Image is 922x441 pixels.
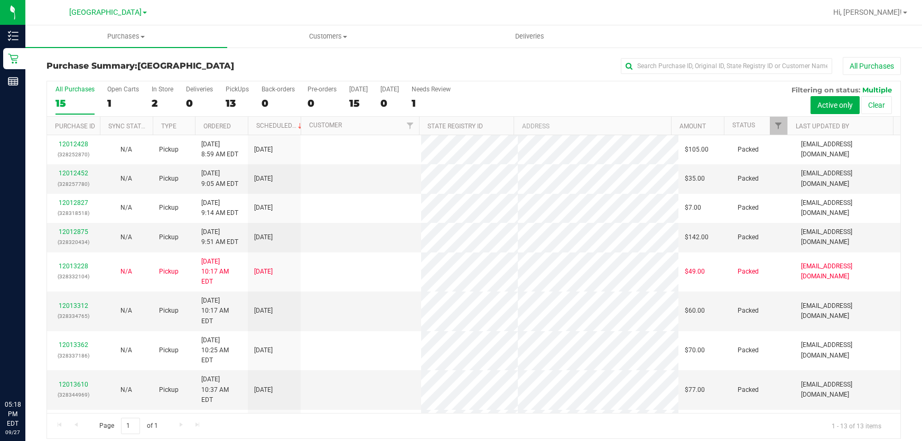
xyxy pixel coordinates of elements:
span: [GEOGRAPHIC_DATA] [69,8,142,17]
div: 15 [55,97,95,109]
div: [DATE] [349,86,368,93]
span: [EMAIL_ADDRESS][DOMAIN_NAME] [801,139,894,159]
span: [EMAIL_ADDRESS][DOMAIN_NAME] [801,227,894,247]
a: 12012827 [59,199,88,207]
a: Filter [402,117,419,135]
span: Packed [738,345,759,355]
span: Pickup [159,385,179,395]
div: Back-orders [262,86,295,93]
span: Pickup [159,203,179,213]
a: Amount [679,123,706,130]
input: Search Purchase ID, Original ID, State Registry ID or Customer Name... [621,58,832,74]
p: (328332104) [53,271,94,282]
a: 12012452 [59,170,88,177]
span: [DATE] [254,203,273,213]
div: All Purchases [55,86,95,93]
button: N/A [120,232,132,242]
span: 1 - 13 of 13 items [823,418,890,434]
p: 05:18 PM EDT [5,400,21,428]
a: 12013610 [59,381,88,388]
span: [DATE] 9:05 AM EDT [201,168,238,189]
span: Packed [738,267,759,277]
p: (328257780) [53,179,94,189]
span: $35.00 [685,174,705,184]
a: Status [732,121,755,129]
button: N/A [120,345,132,355]
a: 12013228 [59,262,88,270]
span: Not Applicable [120,386,132,393]
div: PickUps [226,86,249,93]
span: $60.00 [685,306,705,316]
span: Deliveries [501,32,558,41]
span: Packed [738,203,759,213]
a: Scheduled [256,122,304,129]
span: $105.00 [685,145,709,155]
p: 09/27 [5,428,21,436]
span: [DATE] [254,306,273,316]
div: 1 [412,97,451,109]
inline-svg: Inventory [8,31,18,41]
a: Deliveries [429,25,631,48]
a: 12012428 [59,140,88,148]
p: (328337186) [53,351,94,361]
div: 13 [226,97,249,109]
span: Purchases [25,32,227,41]
span: Packed [738,174,759,184]
a: 12012875 [59,228,88,236]
span: Packed [738,232,759,242]
span: [EMAIL_ADDRESS][DOMAIN_NAME] [801,340,894,360]
a: Sync Status [108,123,149,130]
span: [EMAIL_ADDRESS][DOMAIN_NAME] [801,301,894,321]
span: Multiple [862,86,892,94]
inline-svg: Reports [8,76,18,87]
a: Last Updated By [796,123,849,130]
h3: Purchase Summary: [46,61,331,71]
div: 15 [349,97,368,109]
span: Pickup [159,145,179,155]
div: [DATE] [380,86,399,93]
span: [DATE] 8:59 AM EDT [201,139,238,159]
span: Pickup [159,306,179,316]
span: Not Applicable [120,307,132,314]
a: Purchases [25,25,227,48]
p: (328344969) [53,390,94,400]
span: [DATE] 10:25 AM EDT [201,335,241,366]
span: [DATE] [254,385,273,395]
span: [DATE] [254,267,273,277]
span: Filtering on status: [791,86,860,94]
div: Open Carts [107,86,139,93]
a: Ordered [203,123,231,130]
a: State Registry ID [427,123,483,130]
a: Customer [309,121,342,129]
button: All Purchases [843,57,901,75]
span: Not Applicable [120,346,132,354]
span: [DATE] 10:37 AM EDT [201,374,241,405]
div: 0 [380,97,399,109]
p: (328320434) [53,237,94,247]
div: 0 [308,97,337,109]
div: 1 [107,97,139,109]
span: Not Applicable [120,233,132,241]
button: N/A [120,145,132,155]
span: [DATE] 10:17 AM EDT [201,257,241,287]
a: Customers [227,25,429,48]
span: Packed [738,385,759,395]
span: [EMAIL_ADDRESS][DOMAIN_NAME] [801,198,894,218]
div: 0 [262,97,295,109]
span: Pickup [159,174,179,184]
button: N/A [120,267,132,277]
p: (328252870) [53,149,94,159]
a: Purchase ID [55,123,95,130]
span: $7.00 [685,203,701,213]
span: Customers [228,32,429,41]
span: Not Applicable [120,204,132,211]
span: [DATE] [254,345,273,355]
span: Pickup [159,232,179,242]
button: N/A [120,174,132,184]
th: Address [514,117,671,135]
div: Needs Review [412,86,451,93]
button: N/A [120,203,132,213]
span: $70.00 [685,345,705,355]
span: [DATE] [254,232,273,242]
span: [DATE] 9:51 AM EDT [201,227,238,247]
